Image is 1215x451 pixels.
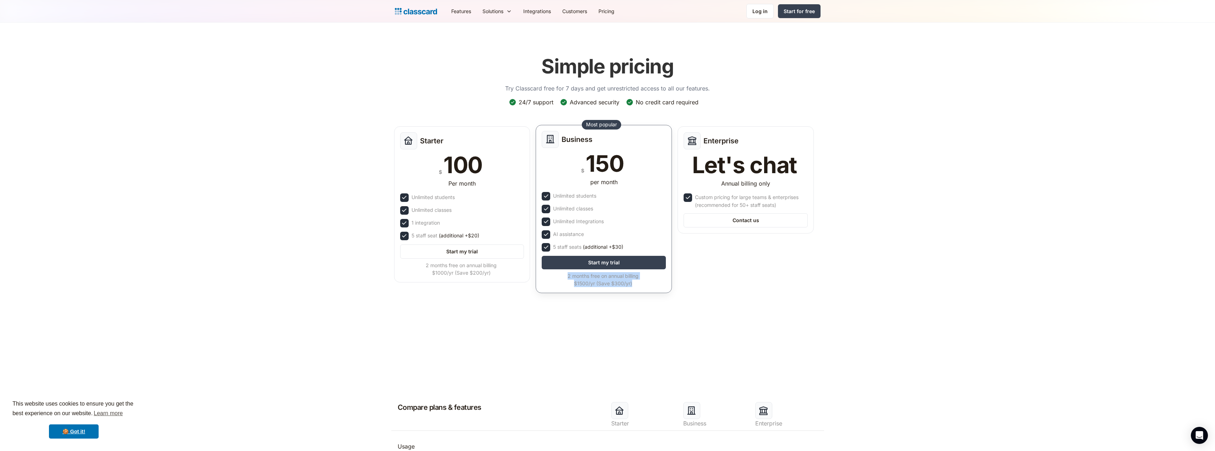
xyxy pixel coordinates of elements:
div: 150 [586,152,624,175]
div: Unlimited students [553,192,596,200]
div: Unlimited Integrations [553,218,604,225]
div: $ [581,166,584,175]
div: Custom pricing for large teams & enterprises (recommended for 50+ staff seats) [695,193,806,209]
div: 2 months free on annual billing $1000/yr (Save $200/yr) [400,262,523,276]
div: Usage [398,442,415,451]
div: Unlimited classes [553,205,593,213]
div: 5 staff seat [412,232,479,240]
div: No credit card required [636,98,698,106]
div: cookieconsent [6,393,142,445]
div: Advanced security [570,98,619,106]
h1: Simple pricing [541,55,674,78]
a: learn more about cookies [93,408,124,419]
div: per month [590,178,618,186]
div: Log in [752,7,768,15]
a: home [395,6,437,16]
a: Customers [557,3,593,19]
div: Annual billing only [721,179,770,188]
div: Per month [448,179,476,188]
a: Log in [746,4,774,18]
span: This website uses cookies to ensure you get the best experience on our website. [12,400,135,419]
div: Enterprise [755,419,820,428]
div: AI assistance [553,230,584,238]
a: Start for free [778,4,821,18]
div: Starter [611,419,676,428]
a: Contact us [684,213,808,227]
div: Solutions [477,3,518,19]
div: Unlimited classes [412,206,452,214]
p: Try Classcard free for 7 days and get unrestricted access to all our features. [505,84,710,93]
div: Business [683,419,748,428]
h2: Compare plans & features [395,402,481,413]
div: Start for free [784,7,815,15]
div: Unlimited students [412,193,455,201]
div: Most popular [586,121,617,128]
div: Let's chat [692,154,797,176]
a: Integrations [518,3,557,19]
span: (additional +$20) [439,232,479,240]
a: Features [446,3,477,19]
div: 100 [443,154,482,176]
a: Start my trial [542,256,666,269]
a: dismiss cookie message [49,424,99,439]
h2: Starter [420,137,443,145]
h2: Business [562,135,592,144]
div: Solutions [482,7,503,15]
div: 1 integration [412,219,440,227]
div: $ [439,167,442,176]
h2: Enterprise [703,137,739,145]
span: (additional +$30) [583,243,623,251]
a: Pricing [593,3,620,19]
div: Open Intercom Messenger [1191,427,1208,444]
a: Start my trial [400,244,524,259]
div: 24/7 support [519,98,553,106]
div: 2 months free on annual billing $1500/yr (Save $300/yr) [542,272,664,287]
div: 5 staff seats [553,243,623,251]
